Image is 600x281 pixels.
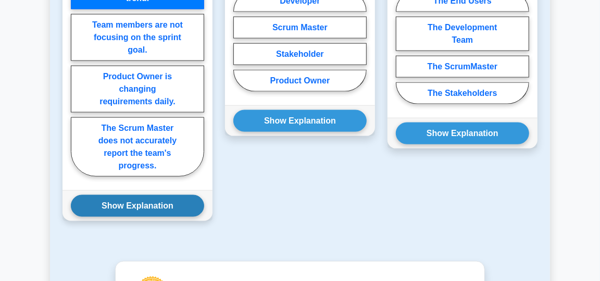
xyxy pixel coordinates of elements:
[71,66,204,113] label: Product Owner is changing requirements daily.
[396,82,529,104] label: The Stakeholders
[233,70,367,92] label: Product Owner
[71,195,204,217] button: Show Explanation
[396,17,529,51] label: The Development Team
[233,17,367,39] label: Scrum Master
[396,123,529,144] button: Show Explanation
[396,56,529,78] label: The ScrumMaster
[233,110,367,132] button: Show Explanation
[71,14,204,61] label: Team members are not focusing on the sprint goal.
[233,43,367,65] label: Stakeholder
[71,117,204,177] label: The Scrum Master does not accurately report the team's progress.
